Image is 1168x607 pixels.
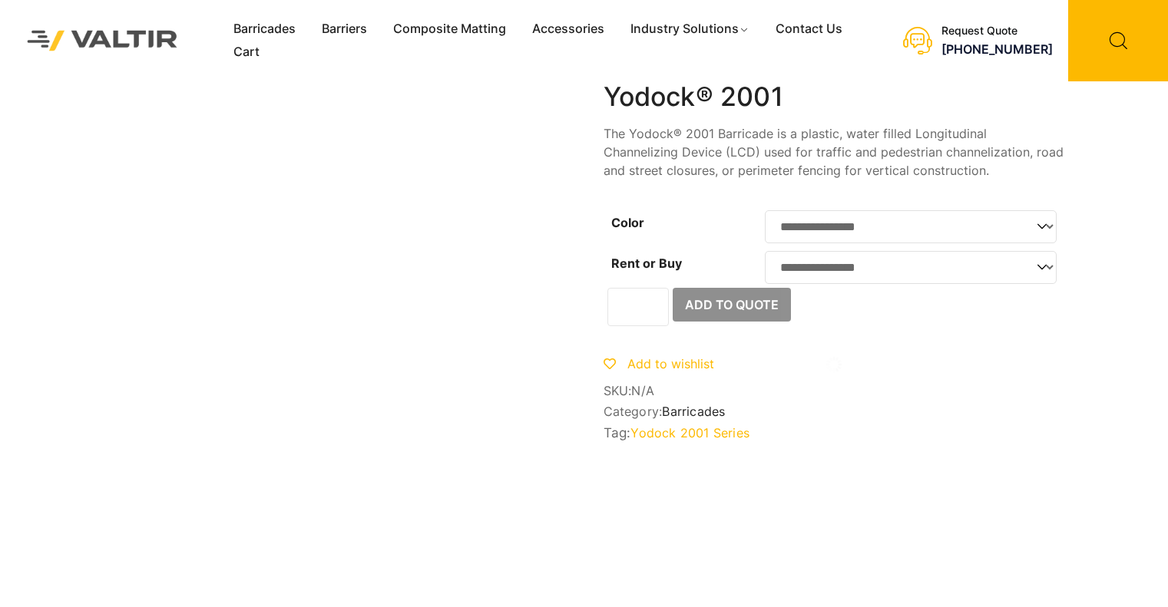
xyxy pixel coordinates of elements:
[12,15,194,66] img: Valtir Rentals
[380,18,519,41] a: Composite Matting
[607,288,669,326] input: Product quantity
[941,41,1053,57] a: [PHONE_NUMBER]
[604,81,1064,113] h1: Yodock® 2001
[604,425,1064,440] span: Tag:
[673,288,791,322] button: Add to Quote
[941,25,1053,38] div: Request Quote
[763,18,855,41] a: Contact Us
[662,404,725,419] a: Barricades
[220,18,309,41] a: Barricades
[604,404,1064,419] span: Category:
[519,18,617,41] a: Accessories
[604,124,1064,180] p: The Yodock® 2001 Barricade is a plastic, water filled Longitudinal Channelizing Device (LCD) used...
[631,383,654,398] span: N/A
[220,41,273,64] a: Cart
[604,384,1064,398] span: SKU:
[611,256,682,271] label: Rent or Buy
[617,18,763,41] a: Industry Solutions
[611,215,644,230] label: Color
[630,425,749,440] a: Yodock 2001 Series
[309,18,380,41] a: Barriers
